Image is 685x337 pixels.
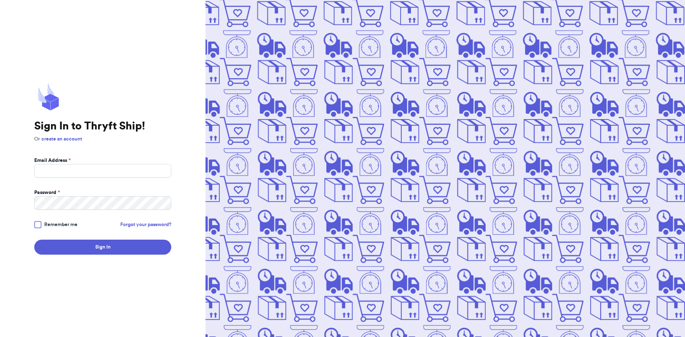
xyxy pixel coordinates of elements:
label: Password [34,189,60,196]
a: Forgot your password? [120,221,171,228]
h1: Sign In to Thryft Ship! [34,120,171,133]
label: Email Address [34,157,71,164]
button: Sign In [34,240,171,255]
a: create an account [41,137,82,142]
span: Remember me [44,221,77,228]
p: Or [34,136,171,143]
